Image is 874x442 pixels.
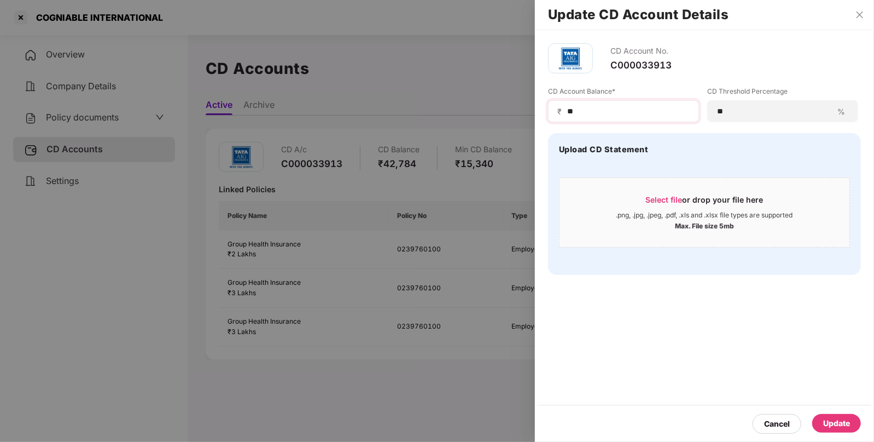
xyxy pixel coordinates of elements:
div: Cancel [764,418,790,430]
div: Max. File size 5mb [675,220,734,231]
label: CD Account Balance* [548,87,699,100]
span: % [833,106,849,117]
button: Close [852,10,867,20]
div: or drop your file here [646,194,764,211]
span: Select fileor drop your file here.png, .jpg, .jpeg, .pdf, .xls and .xlsx file types are supported... [560,186,849,239]
span: Select file [646,195,683,204]
div: .png, .jpg, .jpeg, .pdf, .xls and .xlsx file types are supported [616,211,793,220]
label: CD Threshold Percentage [707,87,858,100]
div: Update [823,417,850,429]
span: close [855,10,864,19]
h4: Upload CD Statement [559,144,649,155]
span: ₹ [557,106,566,117]
div: C000033913 [610,59,672,71]
img: tatag.png [554,42,587,75]
div: CD Account No. [610,43,672,59]
h2: Update CD Account Details [548,9,861,21]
